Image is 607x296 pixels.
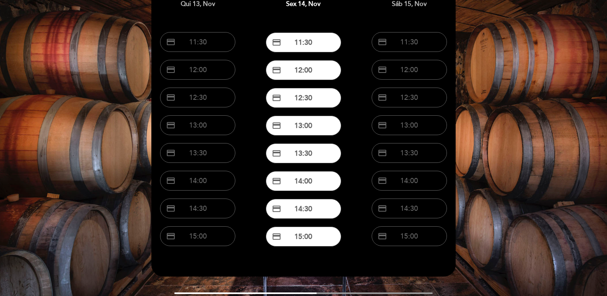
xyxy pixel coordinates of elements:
[378,148,387,158] span: credit_card
[160,60,235,80] button: credit_card 12:00
[372,143,447,163] button: credit_card 13:30
[160,226,235,246] button: credit_card 15:00
[160,143,235,163] button: credit_card 13:30
[378,93,387,102] span: credit_card
[378,120,387,130] span: credit_card
[266,199,341,219] button: credit_card 14:30
[266,143,341,163] button: credit_card 13:30
[160,115,235,135] button: credit_card 13:00
[166,204,176,213] span: credit_card
[160,88,235,107] button: credit_card 12:30
[372,115,447,135] button: credit_card 13:00
[372,171,447,191] button: credit_card 14:00
[378,231,387,241] span: credit_card
[166,176,176,185] span: credit_card
[166,93,176,102] span: credit_card
[372,60,447,80] button: credit_card 12:00
[272,93,281,103] span: credit_card
[160,32,235,52] button: credit_card 11:30
[166,148,176,158] span: credit_card
[272,38,281,47] span: credit_card
[372,199,447,218] button: credit_card 14:30
[266,32,341,52] button: credit_card 11:30
[166,231,176,241] span: credit_card
[272,149,281,158] span: credit_card
[266,171,341,191] button: credit_card 14:00
[266,88,341,108] button: credit_card 12:30
[266,116,341,136] button: credit_card 13:00
[166,65,176,74] span: credit_card
[378,65,387,74] span: credit_card
[372,226,447,246] button: credit_card 15:00
[372,88,447,107] button: credit_card 12:30
[272,232,281,241] span: credit_card
[378,204,387,213] span: credit_card
[166,120,176,130] span: credit_card
[266,227,341,246] button: credit_card 15:00
[272,176,281,186] span: credit_card
[160,199,235,218] button: credit_card 14:30
[378,37,387,47] span: credit_card
[272,121,281,130] span: credit_card
[166,37,176,47] span: credit_card
[272,65,281,75] span: credit_card
[266,60,341,80] button: credit_card 12:00
[378,176,387,185] span: credit_card
[272,204,281,214] span: credit_card
[372,32,447,52] button: credit_card 11:30
[160,171,235,191] button: credit_card 14:00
